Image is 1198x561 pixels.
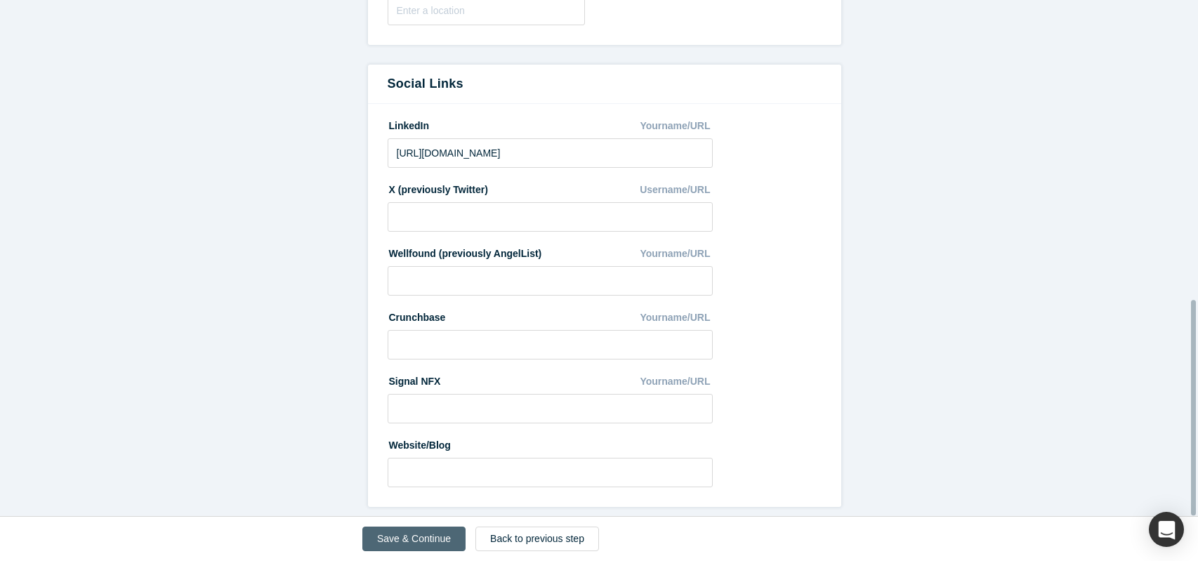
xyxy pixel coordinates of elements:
[640,305,713,330] div: Yourname/URL
[640,114,713,138] div: Yourname/URL
[388,369,441,389] label: Signal NFX
[388,433,451,453] label: Website/Blog
[388,74,822,93] h3: Social Links
[640,242,713,266] div: Yourname/URL
[362,527,466,551] button: Save & Continue
[475,527,599,551] a: Back to previous step
[388,305,446,325] label: Crunchbase
[640,369,713,394] div: Yourname/URL
[640,178,713,202] div: Username/URL
[388,114,430,133] label: LinkedIn
[388,178,488,197] label: X (previously Twitter)
[388,242,542,261] label: Wellfound (previously AngelList)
